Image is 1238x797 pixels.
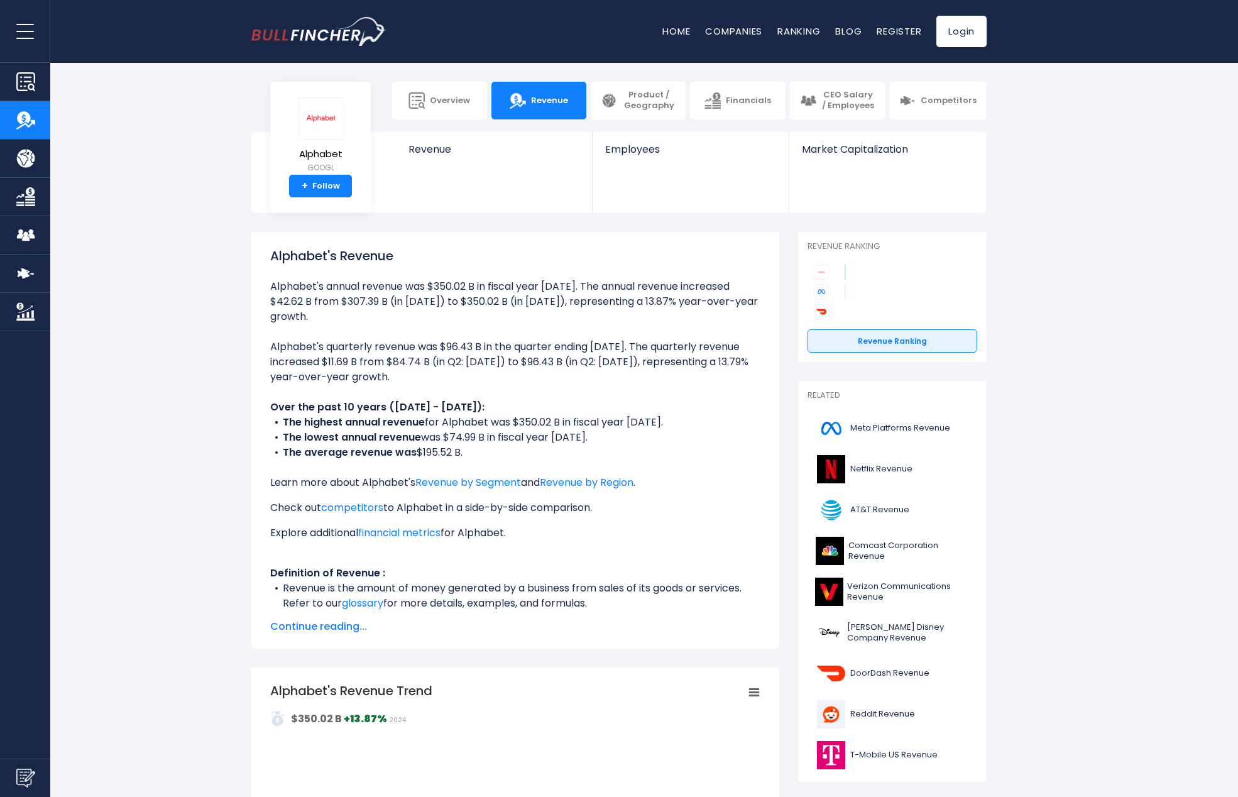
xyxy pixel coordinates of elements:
img: bullfincher logo [251,17,386,46]
img: CMCSA logo [815,537,845,565]
span: Financials [726,96,771,106]
a: Companies [705,25,762,38]
a: Comcast Corporation Revenue [808,534,977,568]
img: DIS logo [815,618,843,647]
a: Register [877,25,921,38]
a: Ranking [777,25,820,38]
span: Product / Geography [622,90,676,111]
a: glossary [342,596,383,610]
a: Employees [593,132,788,177]
p: Explore additional for Alphabet. [270,525,760,541]
li: $195.52 B. [270,445,760,460]
a: Go to homepage [251,17,386,46]
a: Verizon Communications Revenue [808,574,977,609]
b: Definition of Revenue : [270,566,385,580]
img: T logo [815,496,846,524]
span: CEO Salary / Employees [821,90,875,111]
a: Blog [835,25,862,38]
img: META logo [815,414,846,442]
a: Revenue Ranking [808,329,977,353]
span: 2024 [389,715,406,725]
span: Employees [605,143,775,155]
strong: + [302,180,308,192]
li: was $74.99 B in fiscal year [DATE]. [270,430,760,445]
strong: +13.87% [344,712,387,726]
li: Revenue is the amount of money generated by a business from sales of its goods or services. Refer... [270,581,760,611]
a: Financials [690,82,785,119]
img: Meta Platforms competitors logo [814,284,829,299]
img: TMUS logo [815,741,846,769]
span: Revenue [531,96,568,106]
img: RDDT logo [815,700,846,728]
b: The highest annual revenue [283,415,425,429]
p: Learn more about Alphabet's and . [270,475,760,490]
a: CEO Salary / Employees [790,82,885,119]
img: DoorDash competitors logo [814,304,829,319]
p: Revenue Ranking [808,241,977,252]
img: NFLX logo [815,455,846,483]
h1: Alphabet's Revenue [270,246,760,265]
span: Competitors [921,96,977,106]
a: +Follow [289,175,352,197]
span: Alphabet [299,149,342,160]
a: Revenue by Region [540,475,633,490]
a: Meta Platforms Revenue [808,411,977,446]
small: GOOGL [299,162,342,173]
img: VZ logo [815,578,843,606]
img: addasd [270,711,285,726]
a: Overview [392,82,487,119]
a: Login [936,16,987,47]
a: AT&T Revenue [808,493,977,527]
a: DoorDash Revenue [808,656,977,691]
span: Revenue [408,143,580,155]
a: Market Capitalization [789,132,985,177]
img: DASH logo [815,659,846,688]
a: financial metrics [358,525,441,540]
span: Market Capitalization [802,143,973,155]
a: Product / Geography [591,82,686,119]
a: Home [662,25,690,38]
a: Reddit Revenue [808,697,977,732]
a: Alphabet GOOGL [298,97,343,175]
p: Check out to Alphabet in a side-by-side comparison. [270,500,760,515]
a: competitors [321,500,383,515]
strong: $350.02 B [291,712,342,726]
b: The lowest annual revenue [283,430,421,444]
a: T-Mobile US Revenue [808,738,977,772]
a: Revenue [396,132,593,177]
a: Netflix Revenue [808,452,977,486]
li: Alphabet's annual revenue was $350.02 B in fiscal year [DATE]. The annual revenue increased $42.6... [270,279,760,324]
span: Continue reading... [270,619,760,634]
a: Revenue [491,82,586,119]
span: Overview [430,96,470,106]
a: Competitors [889,82,987,119]
li: Alphabet's quarterly revenue was $96.43 B in the quarter ending [DATE]. The quarterly revenue inc... [270,339,760,385]
b: The average revenue was [283,445,417,459]
b: Over the past 10 years ([DATE] - [DATE]): [270,400,485,414]
p: Related [808,390,977,401]
img: Alphabet competitors logo [814,265,829,280]
tspan: Alphabet's Revenue Trend [270,682,432,700]
a: Revenue by Segment [415,475,521,490]
a: [PERSON_NAME] Disney Company Revenue [808,615,977,650]
li: for Alphabet was $350.02 B in fiscal year [DATE]. [270,415,760,430]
